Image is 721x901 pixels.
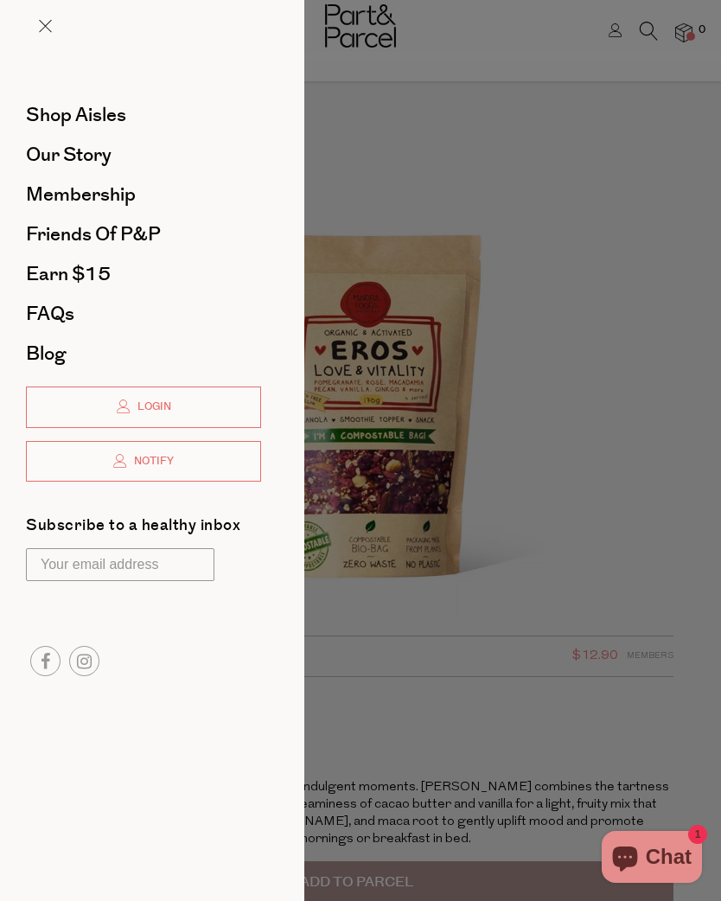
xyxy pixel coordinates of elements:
[133,399,171,414] span: Login
[26,225,261,244] a: Friends of P&P
[26,145,261,164] a: Our Story
[26,304,261,323] a: FAQs
[26,340,66,367] span: Blog
[26,105,261,125] a: Shop Aisles
[26,387,261,428] a: Login
[26,260,111,288] span: Earn $15
[26,181,136,208] span: Membership
[26,141,112,169] span: Our Story
[597,831,707,887] inbox-online-store-chat: Shopify online store chat
[26,220,161,248] span: Friends of P&P
[26,441,261,482] a: Notify
[130,454,174,469] span: Notify
[26,300,74,328] span: FAQs
[26,101,126,129] span: Shop Aisles
[26,265,261,284] a: Earn $15
[26,344,261,363] a: Blog
[26,185,261,204] a: Membership
[26,548,214,581] input: Your email address
[26,518,240,540] label: Subscribe to a healthy inbox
